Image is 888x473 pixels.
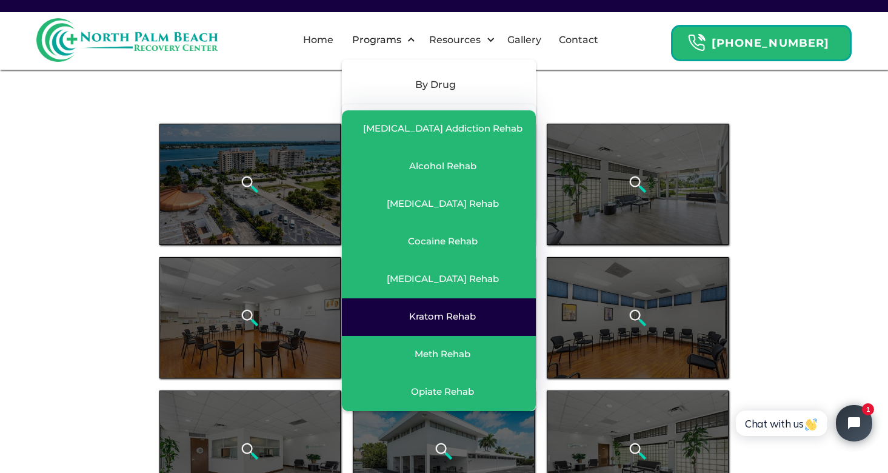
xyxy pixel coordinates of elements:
[415,348,470,360] div: Meth Rehab
[296,21,341,59] a: Home
[342,223,536,261] a: Cocaine Rehab
[159,85,729,112] h1: Gallery
[342,110,536,148] a: [MEDICAL_DATA] Addiction Rehab
[409,310,476,323] div: Kratom Rehab
[342,65,536,104] div: By Drug
[342,336,536,374] a: Meth Rehab
[426,33,484,47] div: Resources
[547,124,729,245] a: open lightbox
[419,21,498,59] div: Resources
[159,124,341,245] a: open lightbox
[723,395,883,452] iframe: Tidio Chat
[687,33,706,52] img: Header Calendar Icons
[671,19,852,61] a: Header Calendar Icons[PHONE_NUMBER]
[387,273,499,285] div: [MEDICAL_DATA] Rehab
[409,160,476,172] div: Alcohol Rehab
[342,59,536,221] nav: Programs
[349,33,404,47] div: Programs
[552,21,606,59] a: Contact
[712,36,829,50] strong: [PHONE_NUMBER]
[342,374,536,411] a: Opiate Rehab
[547,257,729,378] a: open lightbox
[342,186,536,223] a: [MEDICAL_DATA] Rehab
[342,298,536,336] a: Kratom Rehab
[342,148,536,186] a: Alcohol Rehab
[342,21,419,59] div: Programs
[342,261,536,298] a: [MEDICAL_DATA] Rehab
[159,257,341,378] a: open lightbox
[411,386,474,398] div: Opiate Rehab
[349,78,521,92] div: By Drug
[342,104,536,143] div: By Duration
[500,21,549,59] a: Gallery
[342,104,536,411] nav: By Drug
[408,235,478,247] div: Cocaine Rehab
[387,198,499,210] div: [MEDICAL_DATA] Rehab
[363,122,522,135] div: [MEDICAL_DATA] Addiction Rehab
